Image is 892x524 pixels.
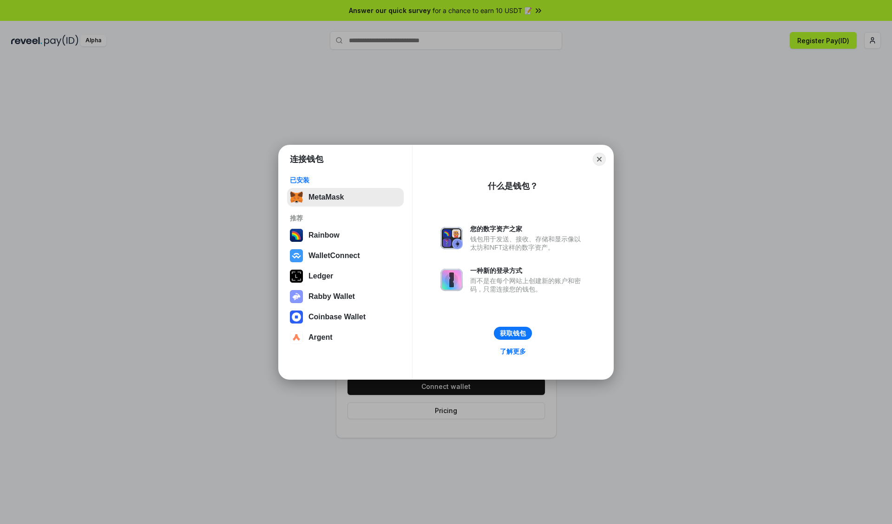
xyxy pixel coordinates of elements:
[308,333,333,342] div: Argent
[308,313,366,321] div: Coinbase Wallet
[308,252,360,260] div: WalletConnect
[308,272,333,280] div: Ledger
[287,246,404,265] button: WalletConnect
[287,267,404,285] button: Ledger
[290,270,303,283] img: svg+xml,%3Csvg%20xmlns%3D%22http%3A%2F%2Fwww.w3.org%2F2000%2Fsvg%22%20width%3D%2228%22%20height%3...
[290,311,303,323] img: svg+xml,%3Csvg%20width%3D%2228%22%20height%3D%2228%22%20viewBox%3D%220%200%2028%2028%22%20fill%3D...
[593,153,606,166] button: Close
[290,214,401,222] div: 推荐
[440,227,463,249] img: svg+xml,%3Csvg%20xmlns%3D%22http%3A%2F%2Fwww.w3.org%2F2000%2Fsvg%22%20fill%3D%22none%22%20viewBox...
[494,327,532,340] button: 获取钱包
[287,308,404,326] button: Coinbase Wallet
[290,191,303,204] img: svg+xml,%3Csvg%20fill%3D%22none%22%20height%3D%2233%22%20viewBox%3D%220%200%2035%2033%22%20width%...
[470,277,585,293] div: 而不是在每个网站上创建新的账户和密码，只需连接您的钱包。
[470,266,585,275] div: 一种新的登录方式
[287,226,404,245] button: Rainbow
[440,269,463,291] img: svg+xml,%3Csvg%20xmlns%3D%22http%3A%2F%2Fwww.w3.org%2F2000%2Fsvg%22%20fill%3D%22none%22%20viewBox...
[488,181,538,192] div: 什么是钱包？
[287,328,404,347] button: Argent
[470,225,585,233] div: 您的数字资产之家
[308,292,355,301] div: Rabby Wallet
[500,347,526,356] div: 了解更多
[290,176,401,184] div: 已安装
[308,193,344,201] div: MetaMask
[290,154,323,165] h1: 连接钱包
[290,229,303,242] img: svg+xml,%3Csvg%20width%3D%22120%22%20height%3D%22120%22%20viewBox%3D%220%200%20120%20120%22%20fil...
[290,331,303,344] img: svg+xml,%3Csvg%20width%3D%2228%22%20height%3D%2228%22%20viewBox%3D%220%200%2028%2028%22%20fill%3D...
[290,249,303,262] img: svg+xml,%3Csvg%20width%3D%2228%22%20height%3D%2228%22%20viewBox%3D%220%200%2028%2028%22%20fill%3D...
[287,188,404,207] button: MetaMask
[470,235,585,252] div: 钱包用于发送、接收、存储和显示像以太坊和NFT这样的数字资产。
[290,290,303,303] img: svg+xml,%3Csvg%20xmlns%3D%22http%3A%2F%2Fwww.w3.org%2F2000%2Fsvg%22%20fill%3D%22none%22%20viewBox...
[308,231,340,239] div: Rainbow
[494,345,531,357] a: 了解更多
[500,329,526,337] div: 获取钱包
[287,287,404,306] button: Rabby Wallet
